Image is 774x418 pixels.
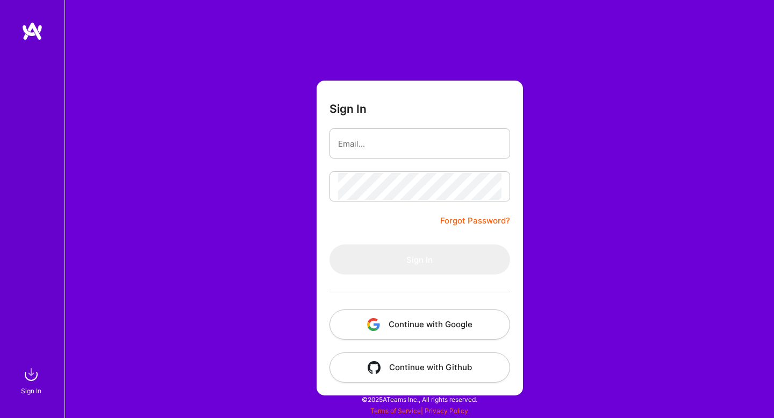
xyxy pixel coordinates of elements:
[329,102,367,116] h3: Sign In
[440,214,510,227] a: Forgot Password?
[21,385,41,397] div: Sign In
[338,130,501,157] input: Email...
[425,407,468,415] a: Privacy Policy
[367,318,380,331] img: icon
[370,407,468,415] span: |
[329,244,510,275] button: Sign In
[23,364,42,397] a: sign inSign In
[20,364,42,385] img: sign in
[329,309,510,340] button: Continue with Google
[21,21,43,41] img: logo
[64,386,774,413] div: © 2025 ATeams Inc., All rights reserved.
[329,352,510,383] button: Continue with Github
[370,407,421,415] a: Terms of Service
[368,361,381,374] img: icon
